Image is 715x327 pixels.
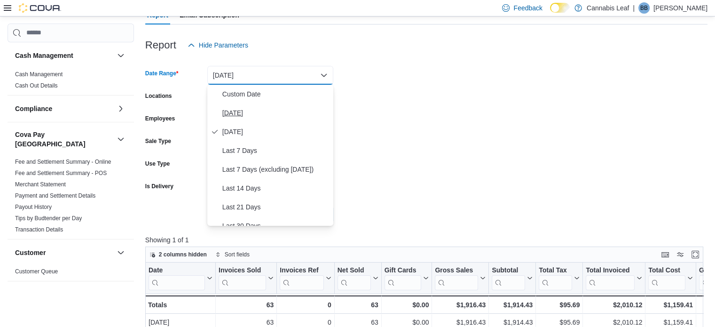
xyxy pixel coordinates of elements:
[648,266,685,275] div: Total Cost
[640,2,648,14] span: BB
[219,266,266,275] div: Invoices Sold
[115,247,126,258] button: Customer
[15,158,111,166] span: Fee and Settlement Summary - Online
[384,299,429,311] div: $0.00
[222,107,330,119] span: [DATE]
[15,82,58,89] a: Cash Out Details
[145,235,709,245] p: Showing 1 of 1
[690,249,701,260] button: Enter fullscreen
[15,215,82,222] span: Tips by Budtender per Day
[15,169,107,177] span: Fee and Settlement Summary - POS
[587,2,629,14] p: Cannabis Leaf
[337,266,370,275] div: Net Sold
[280,266,331,290] button: Invoices Ref
[145,160,170,167] label: Use Type
[219,299,274,311] div: 63
[8,69,134,95] div: Cash Management
[539,266,572,275] div: Total Tax
[15,204,52,210] a: Payout History
[492,266,533,290] button: Subtotal
[148,299,212,311] div: Totals
[280,266,323,290] div: Invoices Ref
[15,159,111,165] a: Fee and Settlement Summary - Online
[222,164,330,175] span: Last 7 Days (excluding [DATE])
[539,299,580,311] div: $95.69
[219,266,274,290] button: Invoices Sold
[222,220,330,231] span: Last 30 Days
[660,249,671,260] button: Keyboard shortcuts
[19,3,61,13] img: Cova
[15,130,113,149] button: Cova Pay [GEOGRAPHIC_DATA]
[145,70,179,77] label: Date Range
[222,126,330,137] span: [DATE]
[435,266,486,290] button: Gross Sales
[384,266,421,275] div: Gift Cards
[207,85,333,226] div: Select listbox
[15,226,63,233] a: Transaction Details
[15,248,46,257] h3: Customer
[115,103,126,114] button: Compliance
[15,104,113,113] button: Compliance
[145,183,173,190] label: Is Delivery
[15,248,113,257] button: Customer
[384,266,421,290] div: Gift Card Sales
[539,266,572,290] div: Total Tax
[337,266,378,290] button: Net Sold
[212,249,253,260] button: Sort fields
[15,51,113,60] button: Cash Management
[648,266,692,290] button: Total Cost
[15,268,58,275] a: Customer Queue
[207,66,333,85] button: [DATE]
[222,201,330,213] span: Last 21 Days
[337,299,378,311] div: 63
[586,299,642,311] div: $2,010.12
[145,137,171,145] label: Sale Type
[15,215,82,222] a: Tips by Budtender per Day
[15,192,95,199] a: Payment and Settlement Details
[384,266,429,290] button: Gift Cards
[539,266,580,290] button: Total Tax
[648,266,685,290] div: Total Cost
[435,266,478,275] div: Gross Sales
[222,88,330,100] span: Custom Date
[586,266,635,275] div: Total Invoiced
[492,266,525,275] div: Subtotal
[222,183,330,194] span: Last 14 Days
[280,299,331,311] div: 0
[15,181,66,188] a: Merchant Statement
[648,299,692,311] div: $1,159.41
[15,104,52,113] h3: Compliance
[145,40,176,51] h3: Report
[638,2,650,14] div: Bobby Bassi
[149,266,205,290] div: Date
[15,71,63,78] a: Cash Management
[435,266,478,290] div: Gross Sales
[492,266,525,290] div: Subtotal
[225,251,250,258] span: Sort fields
[435,299,486,311] div: $1,916.43
[337,266,370,290] div: Net Sold
[550,3,570,13] input: Dark Mode
[15,170,107,176] a: Fee and Settlement Summary - POS
[219,266,266,290] div: Invoices Sold
[115,50,126,61] button: Cash Management
[280,266,323,275] div: Invoices Ref
[8,156,134,239] div: Cova Pay [GEOGRAPHIC_DATA]
[15,51,73,60] h3: Cash Management
[633,2,635,14] p: |
[513,3,542,13] span: Feedback
[146,249,211,260] button: 2 columns hidden
[8,266,134,281] div: Customer
[199,40,248,50] span: Hide Parameters
[675,249,686,260] button: Display options
[159,251,207,258] span: 2 columns hidden
[492,299,533,311] div: $1,914.43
